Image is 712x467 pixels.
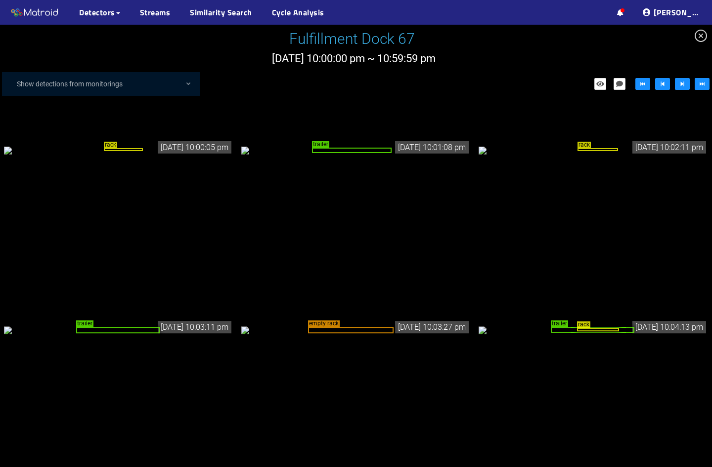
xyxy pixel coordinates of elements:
[190,6,252,18] a: Similarity Search
[639,80,646,88] span: fast-backward
[690,25,712,47] span: close-circle
[655,78,670,90] button: step-backward
[632,321,706,333] div: [DATE] 10:04:13 pm
[675,78,690,90] button: step-forward
[632,141,706,154] div: [DATE] 10:02:11 pm
[578,142,591,149] span: rack
[395,321,469,333] div: [DATE] 10:03:27 pm
[10,5,59,20] img: Matroid logo
[312,141,329,148] span: trailer
[699,80,706,88] span: fast-forward
[158,141,231,154] div: [DATE] 10:00:05 pm
[12,74,200,94] div: Show detections from monitorings
[79,6,115,18] span: Detectors
[140,6,171,18] a: Streams
[158,321,231,333] div: [DATE] 10:03:11 pm
[395,141,469,154] div: [DATE] 10:01:08 pm
[577,322,590,329] span: rack
[272,6,324,18] a: Cycle Analysis
[679,80,686,88] span: step-forward
[308,320,340,327] span: empty rack
[551,320,568,327] span: trailer
[635,78,650,90] button: fast-backward
[695,78,710,90] button: fast-forward
[659,80,666,88] span: step-backward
